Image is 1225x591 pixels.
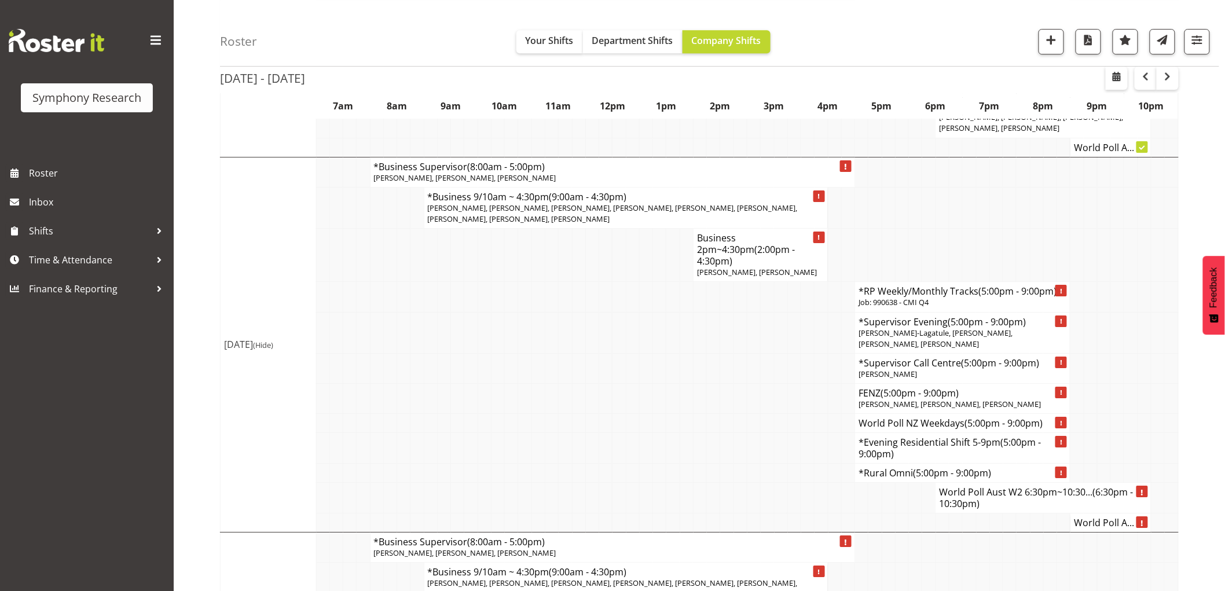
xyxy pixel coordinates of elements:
span: Roster [29,164,168,182]
button: Add a new shift [1039,29,1064,54]
span: (6:30pm - 10:30pm) [940,486,1134,510]
h4: Business 2pm~4:30pm [697,232,824,267]
span: Shifts [29,222,151,240]
span: Time & Attendance [29,251,151,269]
th: 8am [370,93,424,119]
h4: *Supervisor Call Centre [859,357,1066,369]
h4: World Poll Aust W2 6:30pm~10:30... [940,486,1147,509]
h4: *Business Supervisor [374,536,852,548]
button: Filter Shifts [1184,29,1210,54]
span: Department Shifts [592,34,673,47]
span: [PERSON_NAME] [859,369,917,379]
th: 11am [531,93,585,119]
span: (5:00pm - 9:00pm) [978,285,1057,298]
h4: *Evening Residential Shift 5-9pm [859,436,1066,460]
h2: [DATE] - [DATE] [220,71,305,86]
button: Send a list of all shifts for the selected filtered period to all rostered employees. [1150,29,1175,54]
h4: *Supervisor Evening [859,316,1066,328]
span: (2:00pm - 4:30pm) [697,243,795,267]
span: Your Shifts [526,34,574,47]
th: 7pm [963,93,1017,119]
h4: *Business 9/10am ~ 4:30pm [428,566,824,578]
th: 7am [316,93,370,119]
th: 6pm [909,93,963,119]
span: [PERSON_NAME], [PERSON_NAME], [PERSON_NAME] [374,172,556,183]
span: (Hide) [253,340,273,350]
span: Finance & Reporting [29,280,151,298]
span: (5:00pm - 9:00pm) [961,357,1039,369]
button: Highlight an important date within the roster. [1113,29,1138,54]
span: [PERSON_NAME], [PERSON_NAME], [PERSON_NAME], [PERSON_NAME], [PERSON_NAME] [940,112,1124,133]
h4: FENZ [859,387,1066,399]
button: Department Shifts [583,30,683,53]
span: (5:00pm - 9:00pm) [859,436,1041,460]
th: 2pm [693,93,747,119]
span: (8:00am - 5:00pm) [468,160,545,173]
span: (5:00pm - 9:00pm) [948,315,1026,328]
span: (5:00pm - 9:00pm) [913,467,991,479]
h4: World Poll A... [1074,142,1147,153]
img: Rosterit website logo [9,29,104,52]
span: (9:00am - 4:30pm) [549,566,627,578]
span: (9:00am - 4:30pm) [549,190,627,203]
button: Your Shifts [516,30,583,53]
th: 9pm [1070,93,1124,119]
h4: *RP Weekly/Monthly Tracks [859,285,1066,297]
span: (5:00pm - 9:00pm) [881,387,959,399]
span: [PERSON_NAME], [PERSON_NAME], [PERSON_NAME] [859,399,1041,409]
span: Company Shifts [692,34,761,47]
th: 9am [424,93,478,119]
button: Company Shifts [683,30,771,53]
h4: *Business 9/10am ~ 4:30pm [428,191,824,203]
th: 10am [478,93,531,119]
div: Symphony Research [32,89,141,107]
th: 3pm [747,93,801,119]
th: 1pm [639,93,693,119]
th: 4pm [801,93,855,119]
span: [PERSON_NAME], [PERSON_NAME] [697,267,817,277]
button: Select a specific date within the roster. [1106,67,1128,90]
h4: World Poll A... [1074,517,1147,528]
p: Job: 990638 - CMI Q4 [859,297,1066,308]
span: (5:00pm - 9:00pm) [964,417,1043,430]
th: 8pm [1017,93,1070,119]
td: [DATE] [221,157,317,533]
button: Download a PDF of the roster according to the set date range. [1076,29,1101,54]
span: Feedback [1209,267,1219,308]
h4: *Business Supervisor [374,161,852,172]
button: Feedback - Show survey [1203,256,1225,335]
h4: Roster [220,35,257,48]
h4: *Rural Omni [859,467,1066,479]
h4: World Poll NZ Weekdays [859,417,1066,429]
th: 5pm [855,93,909,119]
span: [PERSON_NAME]-Lagatule, [PERSON_NAME], [PERSON_NAME], [PERSON_NAME] [859,328,1013,349]
span: Inbox [29,193,168,211]
th: 10pm [1124,93,1179,119]
span: [PERSON_NAME], [PERSON_NAME], [PERSON_NAME], [PERSON_NAME], [PERSON_NAME], [PERSON_NAME], [PERSON... [428,203,798,224]
th: 12pm [585,93,639,119]
span: (8:00am - 5:00pm) [468,535,545,548]
span: [PERSON_NAME], [PERSON_NAME], [PERSON_NAME] [374,548,556,558]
